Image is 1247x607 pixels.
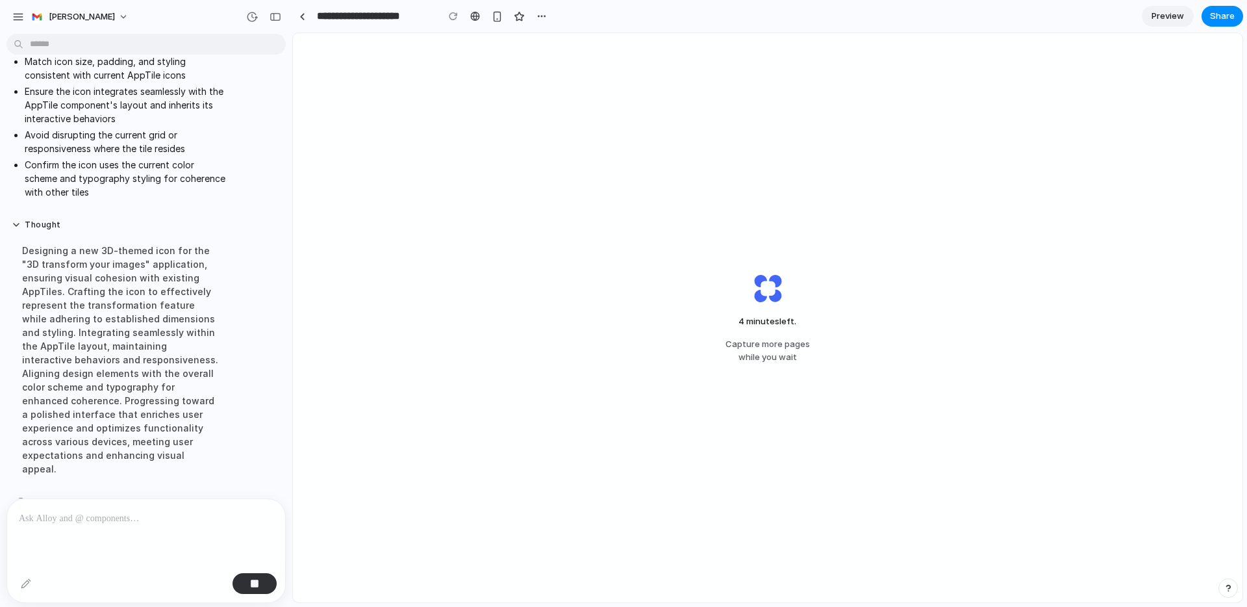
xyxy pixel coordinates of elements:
[49,10,115,23] span: [PERSON_NAME]
[25,6,135,27] button: [PERSON_NAME]
[732,315,803,328] span: minutes left .
[725,338,810,363] span: Capture more pages while you wait
[25,158,229,199] li: Confirm the icon uses the current color scheme and typography styling for coherence with other tiles
[1152,10,1184,23] span: Preview
[34,497,82,510] span: Flipping th
[1142,6,1194,27] a: Preview
[12,236,229,484] div: Designing a new 3D-themed icon for the "3D transform your images" application, ensuring visual co...
[1210,10,1235,23] span: Share
[738,316,744,326] span: 4
[1202,6,1243,27] button: Share
[25,128,229,155] li: Avoid disrupting the current grid or responsiveness where the tile resides
[25,84,229,125] li: Ensure the icon integrates seamlessly with the AppTile component's layout and inherits its intera...
[25,55,229,82] li: Match icon size, padding, and styling consistent with current AppTile icons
